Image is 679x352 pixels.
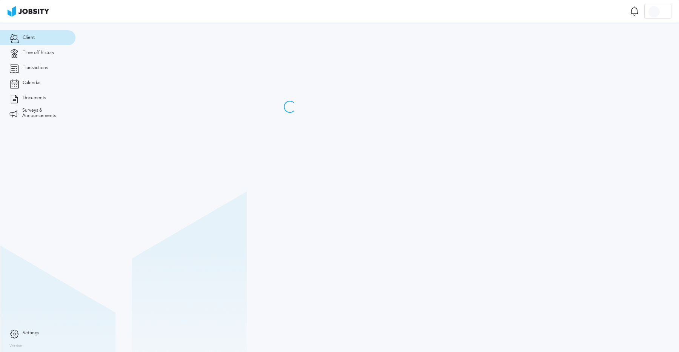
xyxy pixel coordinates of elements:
[23,35,35,40] span: Client
[8,6,49,17] img: ab4bad089aa723f57921c736e9817d99.png
[23,330,39,336] span: Settings
[9,344,23,349] label: Version:
[22,108,66,118] span: Surveys & Announcements
[23,80,41,86] span: Calendar
[23,65,48,71] span: Transactions
[23,50,54,55] span: Time off history
[23,95,46,101] span: Documents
